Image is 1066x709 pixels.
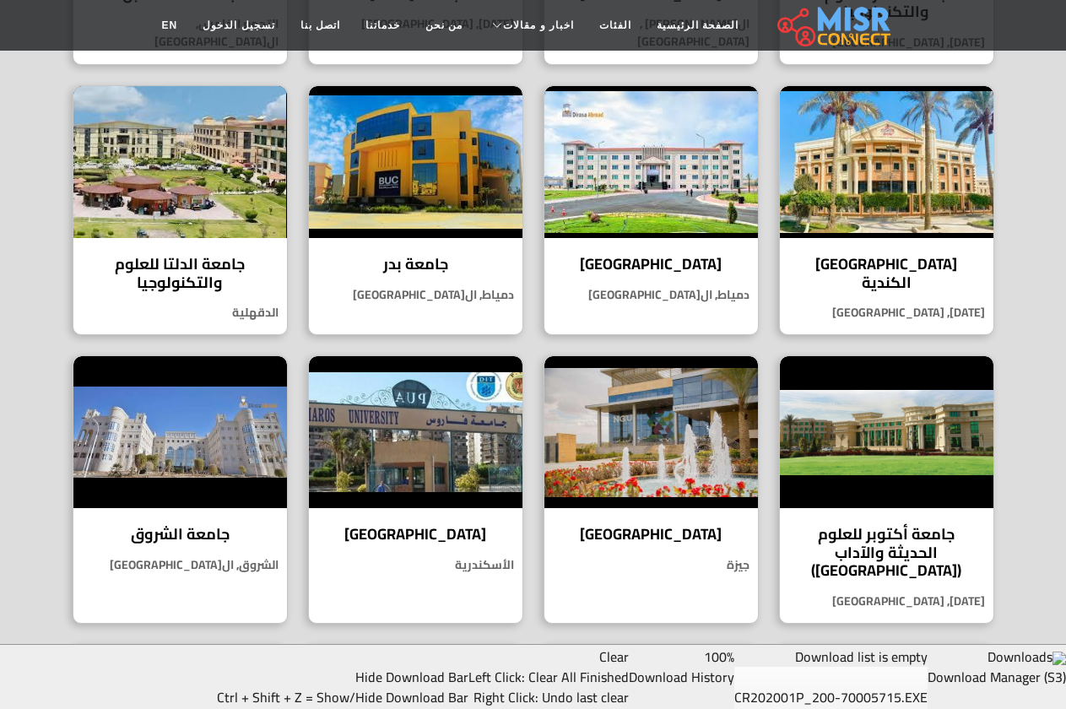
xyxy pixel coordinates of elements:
[190,9,287,41] a: تسجيل الدخول
[769,85,1004,335] a: جامعة الأهرام الكندية [GEOGRAPHIC_DATA] الكندية [DATE], [GEOGRAPHIC_DATA]
[780,356,993,508] img: جامعة أكتوبر للعلوم الحديثة والآداب (MSA University)
[309,86,522,238] img: جامعة بدر
[288,9,353,41] a: اتصل بنا
[734,687,928,707] div: CR202001P_200-70005715.EXE
[533,85,769,335] a: جامعة حورس [GEOGRAPHIC_DATA] دمياط, ال[GEOGRAPHIC_DATA]
[298,355,533,624] a: جامعة فاروس [GEOGRAPHIC_DATA] الأسكندرية
[927,679,928,679] img: wAAACH5BAEAAAAALAAAAAABAAEAAAICRAEAOw==
[62,355,298,624] a: جامعة الشروق جامعة الشروق الشروق, ال[GEOGRAPHIC_DATA]
[309,286,522,304] p: دمياط, ال[GEOGRAPHIC_DATA]
[780,593,993,610] p: [DATE], [GEOGRAPHIC_DATA]
[557,525,745,544] h4: [GEOGRAPHIC_DATA]
[322,525,510,544] h4: [GEOGRAPHIC_DATA]
[86,255,274,291] h4: جامعة الدلتا للعلوم والتكنولوجيا
[544,86,758,238] img: جامعة حورس
[777,4,890,46] img: main.misr_connect
[544,556,758,574] p: جيزة
[544,356,758,508] img: جامعة الجيزة الجديدة
[73,556,287,574] p: الشروق, ال[GEOGRAPHIC_DATA]
[780,86,993,238] img: جامعة الأهرام الكندية
[928,667,1066,687] div: Download Manager (S3)
[309,356,522,508] img: جامعة فاروس
[149,9,191,41] a: EN
[73,356,287,508] img: جامعة الشروق
[73,304,287,322] p: الدقهلية
[587,9,644,41] a: الفئات
[644,9,751,41] a: الصفحة الرئيسية
[475,9,587,41] a: اخبار و مقالات
[468,687,629,707] div: Right Click: Undo last clear
[217,687,468,707] div: Ctrl + Shift + Z = Show/Hide Download Bar
[988,644,1052,669] span: Downloads
[793,525,981,580] h4: جامعة أكتوبر للعلوم الحديثة والآداب ([GEOGRAPHIC_DATA])
[734,647,928,667] div: Download list is empty
[86,525,274,544] h4: جامعة الشروق
[793,255,981,291] h4: [GEOGRAPHIC_DATA] الكندية
[62,85,298,335] a: جامعة الدلتا للعلوم والتكنولوجيا جامعة الدلتا للعلوم والتكنولوجيا الدقهلية
[533,355,769,624] a: جامعة الجيزة الجديدة [GEOGRAPHIC_DATA] جيزة
[468,667,629,687] div: Left Click: Clear All Finished
[73,86,287,238] img: جامعة الدلتا للعلوم والتكنولوجيا
[309,556,522,574] p: الأسكندرية
[629,647,734,667] div: 100%
[544,286,758,304] p: دمياط, ال[GEOGRAPHIC_DATA]
[468,647,629,707] div: Clear
[217,667,468,687] div: Hide Download Bar
[769,355,1004,624] a: جامعة أكتوبر للعلوم الحديثة والآداب (MSA University) جامعة أكتوبر للعلوم الحديثة والآداب ([GEOGRA...
[503,18,574,33] span: اخبار و مقالات
[353,9,413,41] a: خدماتنا
[413,9,475,41] a: من نحن
[298,85,533,335] a: جامعة بدر جامعة بدر دمياط, ال[GEOGRAPHIC_DATA]
[780,304,993,322] p: [DATE], [GEOGRAPHIC_DATA]
[1052,652,1066,665] img: logo16.png
[322,255,510,273] h4: جامعة بدر
[557,255,745,273] h4: [GEOGRAPHIC_DATA]
[629,667,734,687] div: Download History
